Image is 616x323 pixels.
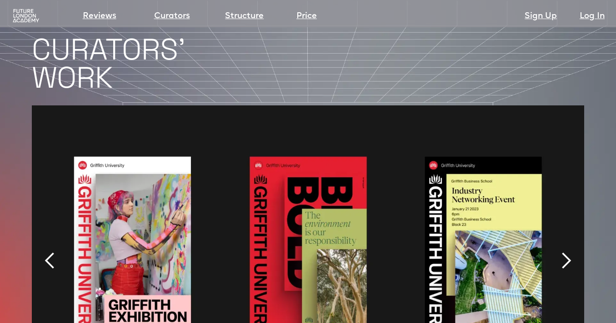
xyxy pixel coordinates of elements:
[296,10,317,23] a: Price
[225,10,264,23] a: Structure
[83,10,116,23] a: Reviews
[154,10,190,23] a: Curators
[525,10,557,23] a: Sign Up
[32,35,616,92] h1: CURATORS' WORK
[580,10,605,23] a: Log In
